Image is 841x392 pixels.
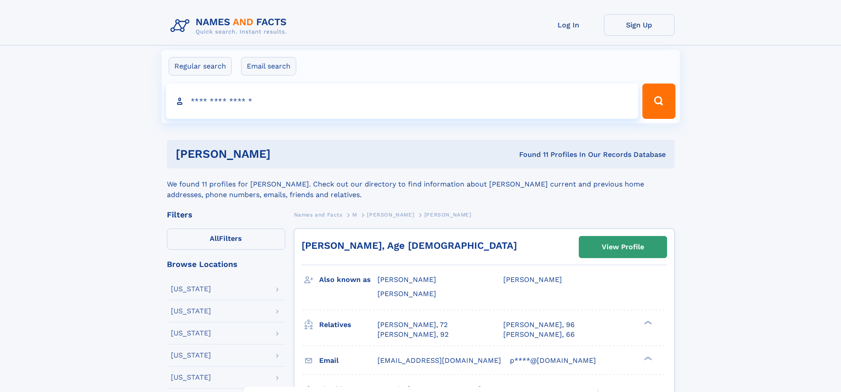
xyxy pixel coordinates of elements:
a: Sign Up [604,14,675,36]
button: Search Button [642,84,675,119]
h3: Relatives [319,317,377,332]
div: [US_STATE] [171,330,211,337]
label: Filters [167,228,285,250]
span: [PERSON_NAME] [377,275,436,284]
div: [US_STATE] [171,352,211,359]
a: [PERSON_NAME], 92 [377,330,449,339]
div: Found 11 Profiles In Our Records Database [395,150,666,160]
span: [PERSON_NAME] [503,275,562,284]
span: [EMAIL_ADDRESS][DOMAIN_NAME] [377,356,501,365]
div: View Profile [602,237,644,257]
div: [US_STATE] [171,285,211,293]
a: View Profile [579,236,667,258]
a: Log In [533,14,604,36]
a: M [352,209,357,220]
span: [PERSON_NAME] [367,212,414,218]
label: Regular search [169,57,232,76]
a: Names and Facts [294,209,343,220]
div: Browse Locations [167,260,285,268]
a: [PERSON_NAME], 66 [503,330,575,339]
label: Email search [241,57,296,76]
div: [US_STATE] [171,308,211,315]
div: [US_STATE] [171,374,211,381]
div: We found 11 profiles for [PERSON_NAME]. Check out our directory to find information about [PERSON... [167,168,675,200]
h3: Email [319,353,377,368]
h1: [PERSON_NAME] [176,148,395,160]
div: Filters [167,211,285,219]
span: [PERSON_NAME] [424,212,471,218]
span: M [352,212,357,218]
img: Logo Names and Facts [167,14,294,38]
a: [PERSON_NAME] [367,209,414,220]
span: All [210,234,219,243]
a: [PERSON_NAME], 96 [503,320,575,330]
div: ❯ [642,320,652,325]
input: search input [166,84,639,119]
a: [PERSON_NAME], Age [DEMOGRAPHIC_DATA] [302,240,517,251]
a: [PERSON_NAME], 72 [377,320,448,330]
span: [PERSON_NAME] [377,289,436,298]
h3: Also known as [319,272,377,287]
div: ❯ [642,355,652,361]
